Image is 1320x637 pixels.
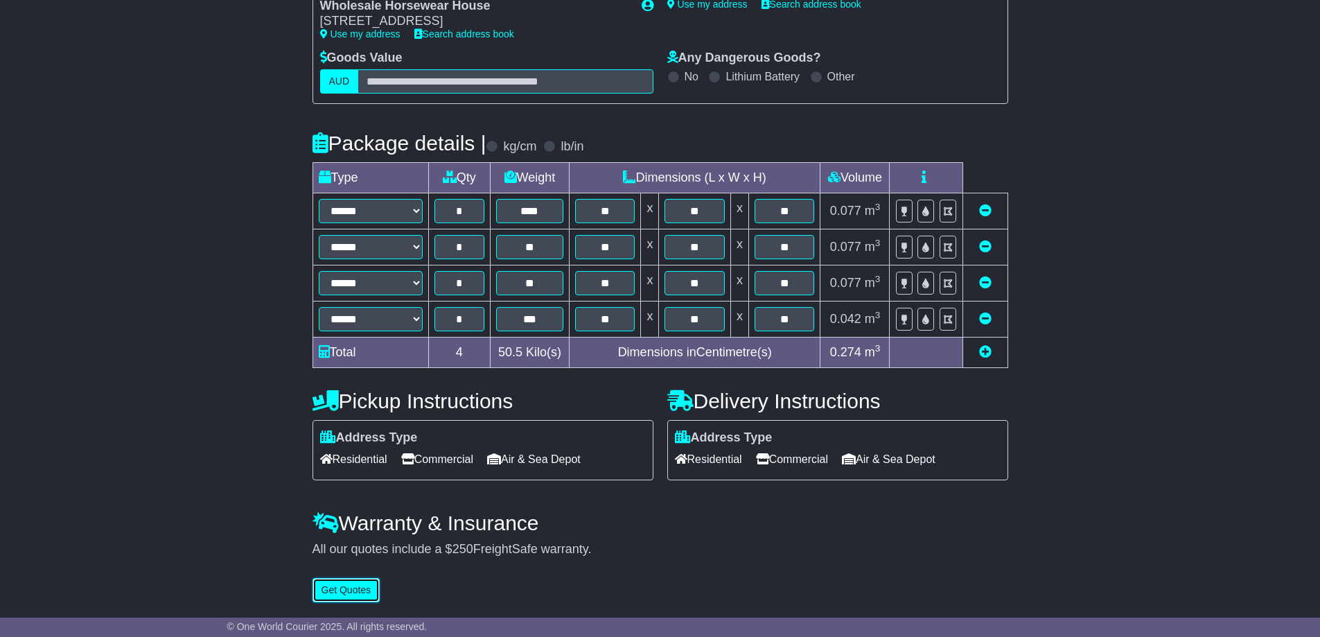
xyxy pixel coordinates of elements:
[865,276,881,290] span: m
[730,193,748,229] td: x
[313,578,380,602] button: Get Quotes
[875,274,881,284] sup: 3
[675,448,742,470] span: Residential
[979,312,992,326] a: Remove this item
[667,390,1008,412] h4: Delivery Instructions
[490,162,569,193] td: Weight
[313,132,486,155] h4: Package details |
[320,69,359,94] label: AUD
[487,448,581,470] span: Air & Sea Depot
[756,448,828,470] span: Commercial
[569,162,820,193] td: Dimensions (L x W x H)
[313,162,428,193] td: Type
[313,512,1008,534] h4: Warranty & Insurance
[320,430,418,446] label: Address Type
[414,28,514,40] a: Search address book
[979,276,992,290] a: Remove this item
[875,202,881,212] sup: 3
[320,448,387,470] span: Residential
[452,542,473,556] span: 250
[313,390,653,412] h4: Pickup Instructions
[725,70,800,83] label: Lithium Battery
[401,448,473,470] span: Commercial
[428,162,490,193] td: Qty
[875,343,881,354] sup: 3
[730,301,748,337] td: x
[561,139,583,155] label: lb/in
[979,204,992,218] a: Remove this item
[490,337,569,367] td: Kilo(s)
[227,621,428,632] span: © One World Courier 2025. All rights reserved.
[830,276,861,290] span: 0.077
[685,70,698,83] label: No
[830,204,861,218] span: 0.077
[569,337,820,367] td: Dimensions in Centimetre(s)
[730,265,748,301] td: x
[730,229,748,265] td: x
[875,310,881,320] sup: 3
[865,345,881,359] span: m
[641,265,659,301] td: x
[667,51,821,66] label: Any Dangerous Goods?
[865,240,881,254] span: m
[641,229,659,265] td: x
[830,345,861,359] span: 0.274
[865,312,881,326] span: m
[498,345,522,359] span: 50.5
[313,542,1008,557] div: All our quotes include a $ FreightSafe warranty.
[428,337,490,367] td: 4
[503,139,536,155] label: kg/cm
[979,240,992,254] a: Remove this item
[827,70,855,83] label: Other
[865,204,881,218] span: m
[979,345,992,359] a: Add new item
[320,51,403,66] label: Goods Value
[313,337,428,367] td: Total
[320,14,628,29] div: [STREET_ADDRESS]
[641,193,659,229] td: x
[675,430,773,446] label: Address Type
[820,162,890,193] td: Volume
[830,312,861,326] span: 0.042
[641,301,659,337] td: x
[830,240,861,254] span: 0.077
[320,28,401,40] a: Use my address
[875,238,881,248] sup: 3
[842,448,935,470] span: Air & Sea Depot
